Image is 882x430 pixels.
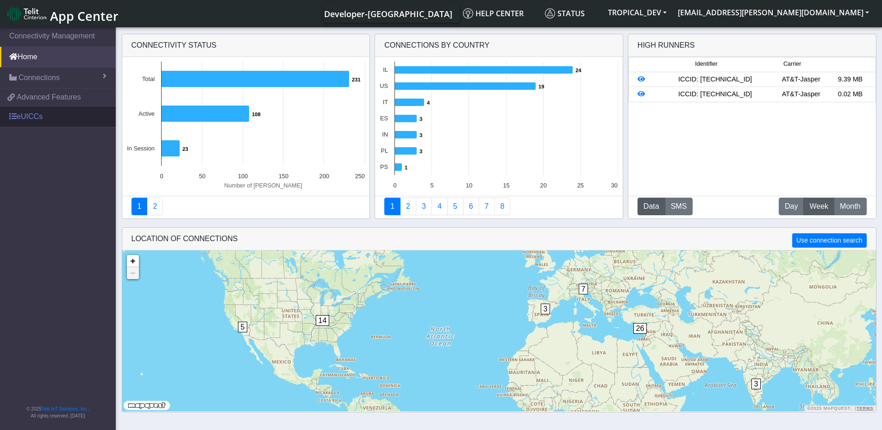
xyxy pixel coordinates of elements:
[380,82,388,89] text: US
[779,198,804,215] button: Day
[826,89,875,100] div: 0.02 MB
[479,198,495,215] a: Zero Session
[459,4,541,23] a: Help center
[857,406,874,411] a: Terms
[419,116,422,122] text: 3
[319,173,329,180] text: 200
[419,132,422,138] text: 3
[654,75,776,85] div: ICCID: [TECHNICAL_ID]
[380,163,388,170] text: PS
[405,165,407,170] text: 1
[545,8,585,19] span: Status
[463,8,473,19] img: knowledge.svg
[238,173,247,180] text: 100
[840,201,860,212] span: Month
[695,60,717,69] span: Identifier
[160,173,163,180] text: 0
[400,198,416,215] a: Carrier
[238,322,248,332] span: 5
[131,198,148,215] a: Connectivity status
[147,198,163,215] a: Deployment status
[381,147,388,154] text: PL
[538,84,544,89] text: 19
[431,182,434,189] text: 5
[324,8,452,19] span: Developer-[GEOGRAPHIC_DATA]
[384,198,400,215] a: Connections By Country
[751,379,761,389] span: 3
[432,198,448,215] a: Connections By Carrier
[638,40,695,51] div: High Runners
[122,228,876,250] div: LOCATION OF CONNECTIONS
[577,182,584,189] text: 25
[416,198,432,215] a: Usage per Country
[380,115,388,122] text: ES
[672,4,875,21] button: [EMAIL_ADDRESS][PERSON_NAME][DOMAIN_NAME]
[324,4,452,23] a: Your current platform instance
[665,198,693,215] button: SMS
[352,77,361,82] text: 231
[138,110,155,117] text: Active
[42,406,88,411] a: Telit IoT Solutions, Inc.
[278,173,288,180] text: 150
[805,405,876,411] div: ©2025 MapQuest, |
[809,201,828,212] span: Week
[19,72,60,83] span: Connections
[383,66,388,73] text: IL
[575,68,582,73] text: 24
[494,198,511,215] a: Not Connected for 30 days
[382,131,388,138] text: IN
[834,198,866,215] button: Month
[316,315,330,326] span: 14
[602,4,672,21] button: TROPICAL_DEV
[654,89,776,100] div: ICCID: [TECHNICAL_ID]
[638,198,665,215] button: Data
[792,233,866,248] button: Use connection search
[633,323,647,334] span: 26
[463,8,524,19] span: Help center
[224,182,302,189] text: Number of [PERSON_NAME]
[463,198,479,215] a: 14 Days Trend
[182,146,188,152] text: 23
[611,182,618,189] text: 30
[545,8,555,19] img: status.svg
[776,75,826,85] div: AT&T-Jasper
[375,34,623,57] div: Connections By Country
[541,304,550,314] span: 3
[122,34,370,57] div: Connectivity status
[540,182,547,189] text: 20
[142,75,154,82] text: Total
[199,173,205,180] text: 50
[383,99,388,106] text: IT
[394,182,397,189] text: 0
[131,198,361,215] nav: Summary paging
[252,112,261,117] text: 108
[7,4,117,24] a: App Center
[503,182,510,189] text: 15
[384,198,613,215] nav: Summary paging
[803,198,834,215] button: Week
[50,7,119,25] span: App Center
[127,145,155,152] text: In Session
[7,6,46,21] img: logo-telit-cinterion-gw-new.png
[419,149,422,154] text: 3
[447,198,463,215] a: Usage by Carrier
[541,4,602,23] a: Status
[127,255,139,267] a: Zoom in
[776,89,826,100] div: AT&T-Jasper
[466,182,472,189] text: 10
[427,100,430,106] text: 4
[127,267,139,279] a: Zoom out
[17,92,81,103] span: Advanced Features
[785,201,798,212] span: Day
[783,60,801,69] span: Carrier
[826,75,875,85] div: 9.39 MB
[355,173,364,180] text: 250
[579,284,588,294] span: 7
